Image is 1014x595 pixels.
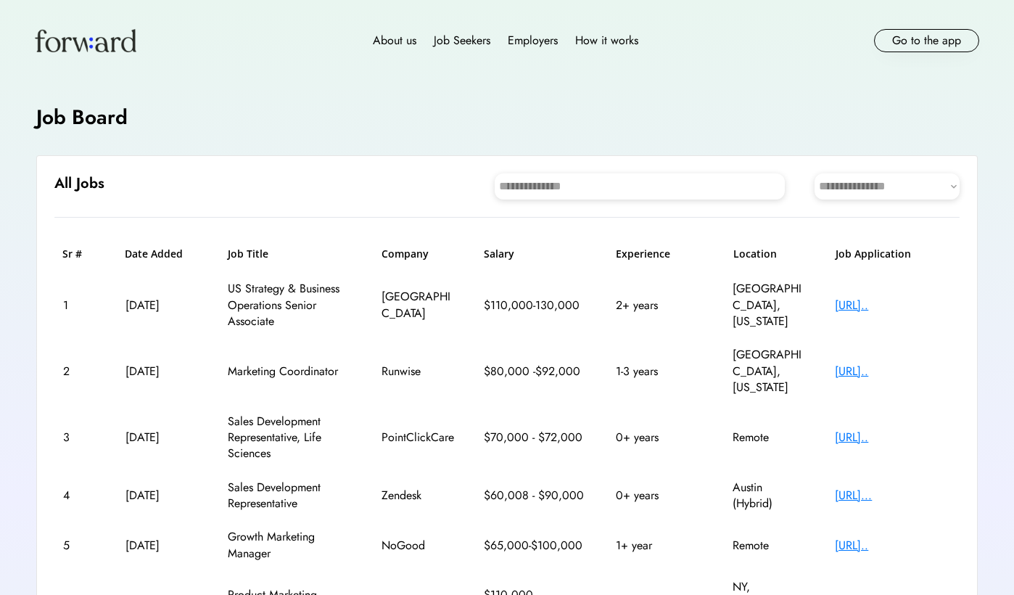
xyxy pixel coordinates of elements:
h6: Sr # [62,247,95,261]
div: [DATE] [125,488,198,504]
div: How it works [575,32,638,49]
div: Marketing Coordinator [228,364,351,379]
div: 2+ years [616,297,703,313]
div: $65,000-$100,000 [484,538,585,554]
div: [DATE] [125,297,198,313]
h6: Job Title [228,247,268,261]
div: NoGood [382,538,454,554]
div: Runwise [382,364,454,379]
div: Austin (Hybrid) [733,480,805,512]
div: Growth Marketing Manager [228,529,351,562]
div: $80,000 -$92,000 [484,364,585,379]
button: Go to the app [874,29,979,52]
div: $110,000-130,000 [484,297,585,313]
div: 0+ years [616,488,703,504]
div: Employers [508,32,558,49]
div: 2 [63,364,96,379]
div: [URL].. [835,297,951,313]
div: 4 [63,488,96,504]
h6: All Jobs [54,173,104,194]
div: 1+ year [616,538,703,554]
div: Job Seekers [434,32,490,49]
div: Remote [733,430,805,446]
div: Remote [733,538,805,554]
div: [URL].. [835,538,951,554]
div: $70,000 - $72,000 [484,430,585,446]
h6: Experience [616,247,703,261]
div: [GEOGRAPHIC_DATA] [382,289,454,321]
div: Sales Development Representative, Life Sciences [228,414,351,462]
div: US Strategy & Business Operations Senior Associate [228,281,351,329]
h6: Job Application [836,247,952,261]
div: 1 [63,297,96,313]
div: Sales Development Representative [228,480,351,512]
div: [DATE] [125,538,198,554]
img: Forward logo [35,29,136,52]
div: [URL].. [835,364,951,379]
div: Zendesk [382,488,454,504]
h6: Date Added [125,247,197,261]
div: 5 [63,538,96,554]
div: [DATE] [125,430,198,446]
div: About us [373,32,416,49]
div: PointClickCare [382,430,454,446]
h4: Job Board [36,103,128,131]
div: 0+ years [616,430,703,446]
h6: Company [382,247,454,261]
div: $60,008 - $90,000 [484,488,585,504]
div: [GEOGRAPHIC_DATA], [US_STATE] [733,281,805,329]
div: 3 [63,430,96,446]
h6: Location [733,247,806,261]
div: [URL].. [835,430,951,446]
div: 1-3 years [616,364,703,379]
div: [URL]... [835,488,951,504]
div: [GEOGRAPHIC_DATA], [US_STATE] [733,347,805,395]
h6: Salary [484,247,585,261]
div: [DATE] [125,364,198,379]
